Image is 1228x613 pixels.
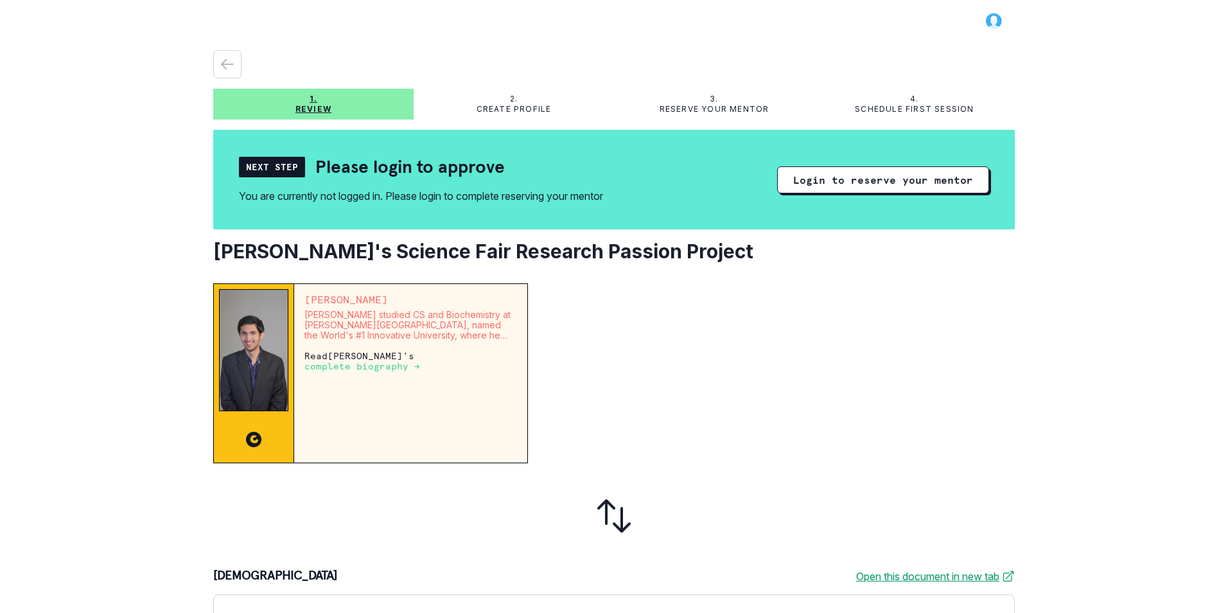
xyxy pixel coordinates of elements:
[660,104,769,114] p: Reserve your mentor
[856,569,1015,584] a: Open this document in new tab
[510,94,518,104] p: 2.
[304,361,420,371] p: complete biography →
[304,360,420,371] a: complete biography →
[239,157,305,177] div: Next Step
[310,94,317,104] p: 1.
[910,94,918,104] p: 4.
[855,104,974,114] p: Schedule first session
[246,432,261,447] img: CC image
[213,240,1015,263] h2: [PERSON_NAME]'s Science Fair Research Passion Project
[477,104,552,114] p: Create profile
[710,94,718,104] p: 3.
[777,166,989,193] button: Login to reserve your mentor
[974,10,1015,31] button: profile picture
[295,104,331,114] p: Review
[239,188,603,204] div: You are currently not logged in. Please login to complete reserving your mentor
[213,569,338,584] p: [DEMOGRAPHIC_DATA]
[304,294,517,305] p: [PERSON_NAME]
[219,289,288,411] img: Mentor Image
[304,310,517,341] p: [PERSON_NAME] studied CS and Biochemistry at [PERSON_NAME][GEOGRAPHIC_DATA], named the World's #1...
[315,155,505,178] h2: Please login to approve
[304,351,517,371] p: Read [PERSON_NAME] 's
